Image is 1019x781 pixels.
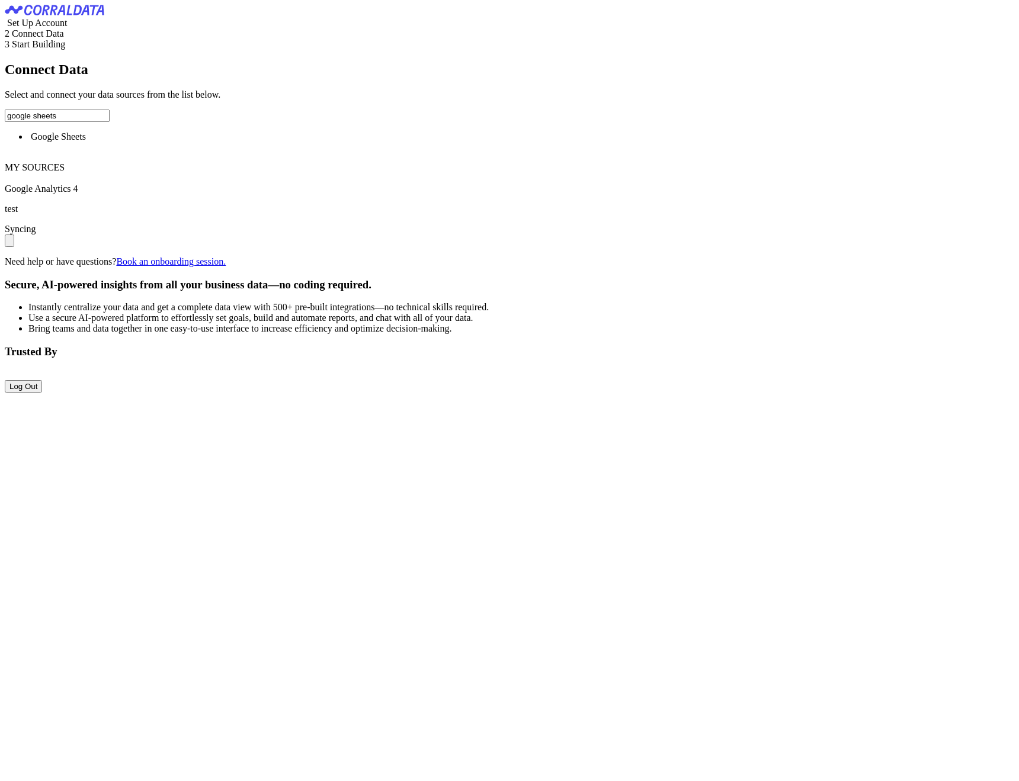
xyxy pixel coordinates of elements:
span: 3 [5,39,9,49]
span: Syncing [5,224,36,234]
span: 2 [5,28,9,38]
li: Instantly centralize your data and get a complete data view with 500+ pre-built integrations—no t... [28,302,1014,313]
span: Google Sheets [31,131,86,142]
button: Log Out [5,380,42,393]
p: Select and connect your data sources from the list below. [5,89,1014,100]
p: test [5,204,1014,214]
li: Bring teams and data together in one easy-to-use interface to increase efficiency and optimize de... [28,323,1014,334]
input: Search and add other data sources [5,110,110,122]
span: Connect Data [12,28,64,38]
span: Start Building [12,39,65,49]
h3: Trusted By [5,345,1014,358]
span: Set Up Account [7,18,67,28]
li: Use a secure AI-powered platform to effortlessly set goals, build and automate reports, and chat ... [28,313,1014,323]
div: MY SOURCES [5,162,1014,173]
h2: Connect Data [5,62,1014,78]
h3: Secure, AI-powered insights from all your business data—no coding required. [5,278,1014,291]
div: Google Analytics 4 [5,184,1014,214]
p: Need help or have questions? [5,256,1014,267]
a: Book an onboarding session. [116,256,226,266]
